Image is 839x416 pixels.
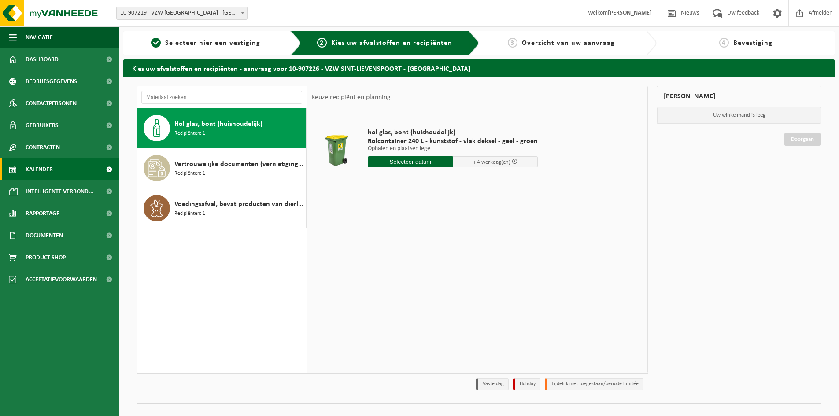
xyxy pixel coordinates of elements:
span: 10-907219 - VZW SINT-LIEVENSPOORT - GENT [116,7,248,20]
span: Hol glas, bont (huishoudelijk) [174,119,262,129]
span: hol glas, bont (huishoudelijk) [368,128,538,137]
span: + 4 werkdag(en) [473,159,510,165]
span: Recipiënten: 1 [174,129,205,138]
h2: Kies uw afvalstoffen en recipiënten - aanvraag voor 10-907226 - VZW SINT-LIEVENSPOORT - [GEOGRAPH... [123,59,835,77]
span: Voedingsafval, bevat producten van dierlijke oorsprong, onverpakt, categorie 3 [174,199,304,210]
span: Navigatie [26,26,53,48]
p: Uw winkelmand is leeg [657,107,821,124]
span: 1 [151,38,161,48]
input: Materiaal zoeken [141,91,302,104]
span: Intelligente verbond... [26,180,94,202]
span: Selecteer hier een vestiging [165,40,260,47]
span: 10-907219 - VZW SINT-LIEVENSPOORT - GENT [117,7,247,19]
span: Product Shop [26,247,66,269]
div: Keuze recipiënt en planning [307,86,395,108]
span: 2 [317,38,327,48]
strong: [PERSON_NAME] [608,10,652,16]
a: Doorgaan [784,133,821,146]
span: Contactpersonen [26,92,77,114]
button: Vertrouwelijke documenten (vernietiging - recyclage) Recipiënten: 1 [137,148,307,188]
span: Recipiënten: 1 [174,210,205,218]
span: 4 [719,38,729,48]
span: Documenten [26,225,63,247]
span: Acceptatievoorwaarden [26,269,97,291]
span: Vertrouwelijke documenten (vernietiging - recyclage) [174,159,304,169]
span: Rapportage [26,202,59,225]
span: Kies uw afvalstoffen en recipiënten [331,40,452,47]
span: Recipiënten: 1 [174,169,205,178]
span: Dashboard [26,48,59,70]
a: 1Selecteer hier een vestiging [128,38,284,48]
p: Ophalen en plaatsen lege [368,146,538,152]
input: Selecteer datum [368,156,453,167]
span: Gebruikers [26,114,59,136]
span: 3 [508,38,517,48]
span: Bedrijfsgegevens [26,70,77,92]
li: Holiday [513,378,540,390]
span: Rolcontainer 240 L - kunststof - vlak deksel - geel - groen [368,137,538,146]
span: Contracten [26,136,60,158]
li: Tijdelijk niet toegestaan/période limitée [545,378,643,390]
span: Overzicht van uw aanvraag [522,40,615,47]
div: [PERSON_NAME] [657,86,821,107]
li: Vaste dag [476,378,509,390]
span: Bevestiging [733,40,772,47]
button: Hol glas, bont (huishoudelijk) Recipiënten: 1 [137,108,307,148]
button: Voedingsafval, bevat producten van dierlijke oorsprong, onverpakt, categorie 3 Recipiënten: 1 [137,188,307,228]
span: Kalender [26,158,53,180]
